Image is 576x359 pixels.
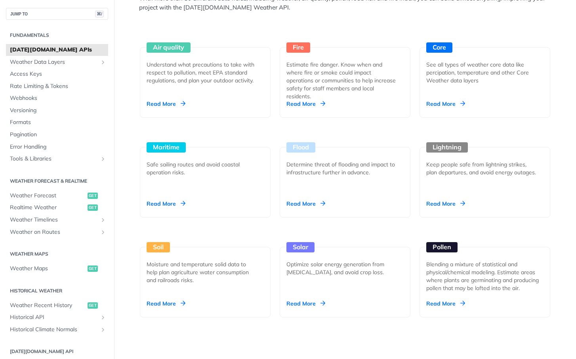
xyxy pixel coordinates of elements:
[426,61,537,84] div: See all types of weather core data like percipation, temperature and other Core Weather data layers
[426,142,468,153] div: Lightning
[88,193,98,199] span: get
[88,265,98,272] span: get
[6,202,108,214] a: Realtime Weatherget
[10,94,106,102] span: Webhooks
[426,260,544,292] div: Blending a mixture of statistical and physical/chemical modeling. Estimate areas where plants are...
[6,44,108,56] a: [DATE][DOMAIN_NAME] APIs
[6,116,108,128] a: Formats
[286,242,315,252] div: Solar
[10,46,106,54] span: [DATE][DOMAIN_NAME] APIs
[10,107,106,115] span: Versioning
[286,300,325,307] div: Read More
[10,192,86,200] span: Weather Forecast
[6,129,108,141] a: Pagination
[6,56,108,68] a: Weather Data LayersShow subpages for Weather Data Layers
[147,42,191,53] div: Air quality
[6,190,108,202] a: Weather Forecastget
[277,218,414,317] a: Solar Optimize solar energy generation from [MEDICAL_DATA], and avoid crop loss. Read More
[286,100,325,108] div: Read More
[426,160,537,176] div: Keep people safe from lightning strikes, plan departures, and avoid energy outages.
[426,100,465,108] div: Read More
[10,143,106,151] span: Error Handling
[286,160,397,176] div: Determine threat of flooding and impact to infrastructure further in advance.
[147,61,257,84] div: Understand what precautions to take with respect to pollution, meet EPA standard regulations, and...
[100,156,106,162] button: Show subpages for Tools & Libraries
[137,218,274,317] a: Soil Moisture and temperature solid data to help plan agriculture water consumption and railroads...
[6,226,108,238] a: Weather on RoutesShow subpages for Weather on Routes
[147,242,170,252] div: Soil
[6,141,108,153] a: Error Handling
[10,118,106,126] span: Formats
[416,18,553,118] a: Core See all types of weather core data like percipation, temperature and other Core Weather data...
[426,242,458,252] div: Pollen
[277,18,414,118] a: Fire Estimate fire danger. Know when and where fire or smoke could impact operations or communiti...
[426,42,452,53] div: Core
[147,142,186,153] div: Maritime
[286,260,397,276] div: Optimize solar energy generation from [MEDICAL_DATA], and avoid crop loss.
[6,105,108,116] a: Versioning
[6,250,108,258] h2: Weather Maps
[10,313,98,321] span: Historical API
[10,326,98,334] span: Historical Climate Normals
[147,200,185,208] div: Read More
[6,324,108,336] a: Historical Climate NormalsShow subpages for Historical Climate Normals
[416,118,553,218] a: Lightning Keep people safe from lightning strikes, plan departures, and avoid energy outages. Rea...
[6,32,108,39] h2: Fundamentals
[6,68,108,80] a: Access Keys
[137,18,274,118] a: Air quality Understand what precautions to take with respect to pollution, meet EPA standard regu...
[147,300,185,307] div: Read More
[100,59,106,65] button: Show subpages for Weather Data Layers
[277,118,414,218] a: Flood Determine threat of flooding and impact to infrastructure further in advance. Read More
[286,142,315,153] div: Flood
[10,58,98,66] span: Weather Data Layers
[286,42,310,53] div: Fire
[286,61,397,100] div: Estimate fire danger. Know when and where fire or smoke could impact operations or communities to...
[6,300,108,311] a: Weather Recent Historyget
[88,302,98,309] span: get
[10,265,86,273] span: Weather Maps
[6,214,108,226] a: Weather TimelinesShow subpages for Weather Timelines
[100,217,106,223] button: Show subpages for Weather Timelines
[10,216,98,224] span: Weather Timelines
[6,153,108,165] a: Tools & LibrariesShow subpages for Tools & Libraries
[286,200,325,208] div: Read More
[416,218,553,317] a: Pollen Blending a mixture of statistical and physical/chemical modeling. Estimate areas where pla...
[147,160,257,176] div: Safe sailing routes and avoid coastal operation risks.
[6,178,108,185] h2: Weather Forecast & realtime
[100,314,106,321] button: Show subpages for Historical API
[88,204,98,211] span: get
[100,327,106,333] button: Show subpages for Historical Climate Normals
[10,131,106,139] span: Pagination
[147,100,185,108] div: Read More
[100,229,106,235] button: Show subpages for Weather on Routes
[6,287,108,294] h2: Historical Weather
[6,348,108,355] h2: [DATE][DOMAIN_NAME] API
[10,228,98,236] span: Weather on Routes
[6,8,108,20] button: JUMP TO⌘/
[10,155,98,163] span: Tools & Libraries
[10,70,106,78] span: Access Keys
[95,11,104,17] span: ⌘/
[6,263,108,275] a: Weather Mapsget
[10,82,106,90] span: Rate Limiting & Tokens
[426,200,465,208] div: Read More
[10,204,86,212] span: Realtime Weather
[426,300,465,307] div: Read More
[6,92,108,104] a: Webhooks
[6,80,108,92] a: Rate Limiting & Tokens
[6,311,108,323] a: Historical APIShow subpages for Historical API
[147,260,257,284] div: Moisture and temperature solid data to help plan agriculture water consumption and railroads risks.
[137,118,274,218] a: Maritime Safe sailing routes and avoid coastal operation risks. Read More
[10,302,86,309] span: Weather Recent History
